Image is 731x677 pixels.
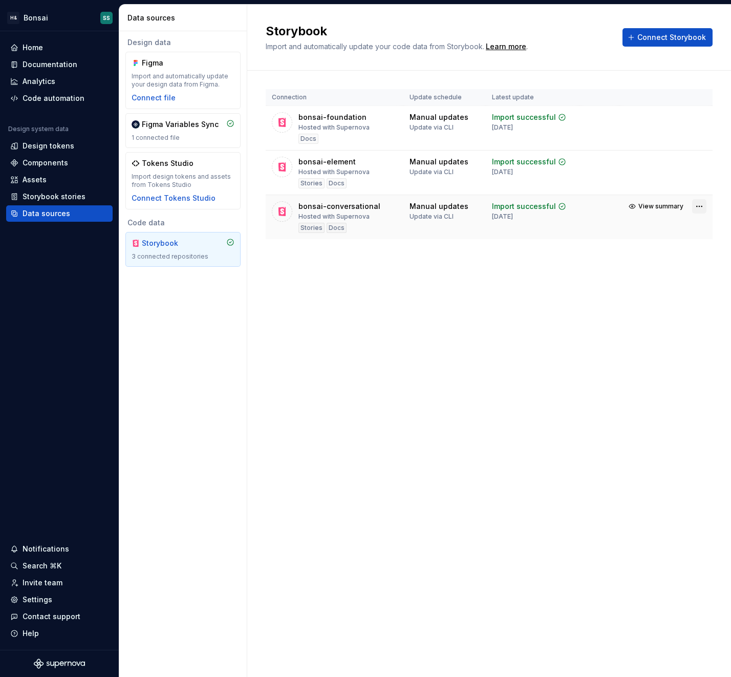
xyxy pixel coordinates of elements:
[6,73,113,90] a: Analytics
[6,90,113,107] a: Code automation
[410,213,454,221] div: Update via CLI
[6,138,113,154] a: Design tokens
[132,72,234,89] div: Import and automatically update your design data from Figma.
[23,59,77,70] div: Documentation
[125,218,241,228] div: Code data
[132,134,234,142] div: 1 connected file
[7,12,19,24] div: H&
[23,175,47,185] div: Assets
[23,208,70,219] div: Data sources
[492,168,513,176] div: [DATE]
[142,238,191,248] div: Storybook
[486,89,579,106] th: Latest update
[103,14,110,22] div: SS
[125,113,241,148] a: Figma Variables Sync1 connected file
[125,37,241,48] div: Design data
[298,201,380,211] div: bonsai-conversational
[125,232,241,267] a: Storybook3 connected repositories
[132,93,176,103] button: Connect file
[410,112,468,122] div: Manual updates
[6,155,113,171] a: Components
[486,41,526,52] a: Learn more
[492,123,513,132] div: [DATE]
[266,42,484,51] span: Import and automatically update your code data from Storybook.
[24,13,48,23] div: Bonsai
[6,625,113,642] button: Help
[637,32,706,43] span: Connect Storybook
[6,608,113,625] button: Contact support
[142,58,191,68] div: Figma
[298,157,356,167] div: bonsai-element
[23,561,61,571] div: Search ⌘K
[34,659,85,669] svg: Supernova Logo
[266,23,610,39] h2: Storybook
[492,213,513,221] div: [DATE]
[142,119,219,130] div: Figma Variables Sync
[410,123,454,132] div: Update via CLI
[410,201,468,211] div: Manual updates
[484,43,528,51] span: .
[403,89,486,106] th: Update schedule
[298,223,325,233] div: Stories
[125,52,241,109] a: FigmaImport and automatically update your design data from Figma.Connect file
[298,213,370,221] div: Hosted with Supernova
[327,223,347,233] div: Docs
[298,112,367,122] div: bonsai-foundation
[8,125,69,133] div: Design system data
[23,192,85,202] div: Storybook stories
[492,157,556,167] div: Import successful
[2,7,117,29] button: H&BonsaiSS
[626,199,688,214] button: View summary
[6,172,113,188] a: Assets
[492,112,556,122] div: Import successful
[23,158,68,168] div: Components
[142,158,193,168] div: Tokens Studio
[6,56,113,73] a: Documentation
[298,168,370,176] div: Hosted with Supernova
[6,205,113,222] a: Data sources
[6,188,113,205] a: Storybook stories
[6,541,113,557] button: Notifications
[23,141,74,151] div: Design tokens
[132,173,234,189] div: Import design tokens and assets from Tokens Studio
[132,193,216,203] button: Connect Tokens Studio
[6,558,113,574] button: Search ⌘K
[638,202,683,210] span: View summary
[6,575,113,591] a: Invite team
[23,43,43,53] div: Home
[266,89,403,106] th: Connection
[492,201,556,211] div: Import successful
[23,578,62,588] div: Invite team
[298,123,370,132] div: Hosted with Supernova
[410,168,454,176] div: Update via CLI
[327,178,347,188] div: Docs
[6,591,113,608] a: Settings
[125,152,241,209] a: Tokens StudioImport design tokens and assets from Tokens StudioConnect Tokens Studio
[23,628,39,639] div: Help
[622,28,713,47] button: Connect Storybook
[23,93,84,103] div: Code automation
[23,611,80,622] div: Contact support
[127,13,243,23] div: Data sources
[23,595,52,605] div: Settings
[23,544,69,554] div: Notifications
[132,252,234,261] div: 3 connected repositories
[6,39,113,56] a: Home
[23,76,55,87] div: Analytics
[298,178,325,188] div: Stories
[298,134,318,144] div: Docs
[410,157,468,167] div: Manual updates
